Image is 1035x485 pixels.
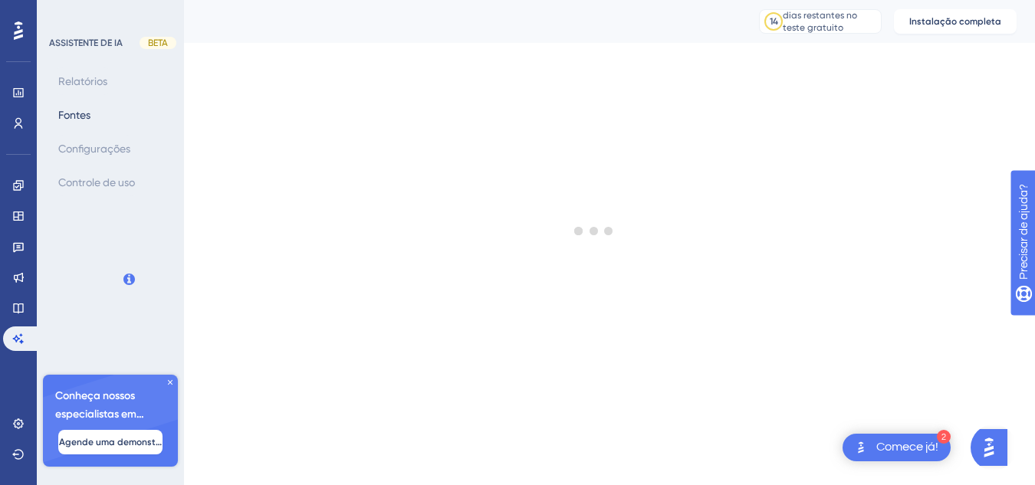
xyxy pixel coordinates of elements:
[59,437,182,447] font: Agende uma demonstração
[58,176,135,188] font: Controle de uso
[909,16,1001,27] font: Instalação completa
[941,433,946,441] font: 2
[49,169,144,196] button: Controle de uso
[58,430,163,454] button: Agende uma demonstração
[58,75,107,87] font: Relatórios
[148,38,168,48] font: BETA
[770,16,778,27] font: 14
[58,109,90,121] font: Fontes
[58,143,130,155] font: Configurações
[49,101,100,129] button: Fontes
[783,10,857,33] font: dias restantes no teste gratuito
[852,438,870,457] img: imagem-do-lançador-texto-alternativo
[49,135,140,162] button: Configurações
[971,424,1017,470] iframe: Iniciador do Assistente de IA do UserGuiding
[894,9,1017,34] button: Instalação completa
[36,7,132,18] font: Precisar de ajuda?
[55,389,144,439] font: Conheça nossos especialistas em integração 🎧
[49,38,123,48] font: ASSISTENTE DE IA
[49,67,117,95] button: Relatórios
[876,441,938,453] font: Comece já!
[843,434,951,461] div: Abra a lista de verificação Comece!, módulos restantes: 2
